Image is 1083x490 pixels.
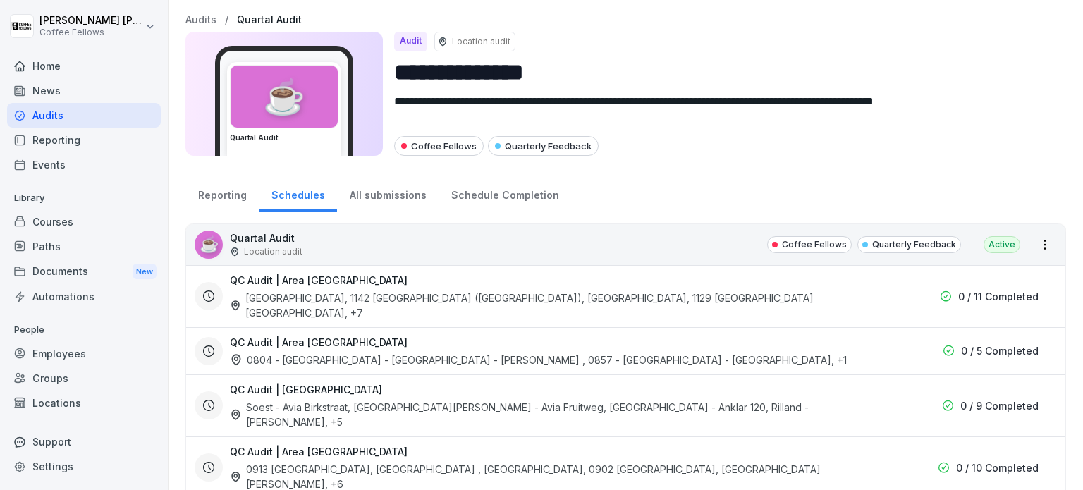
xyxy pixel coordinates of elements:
div: ☕ [195,231,223,259]
div: Quarterly Feedback [488,136,599,156]
div: New [133,264,157,280]
h3: Quartal Audit [230,133,338,143]
a: Audits [185,14,216,26]
p: Library [7,187,161,209]
a: Courses [7,209,161,234]
div: Soest - Avia Birkstraat, [GEOGRAPHIC_DATA][PERSON_NAME] - Avia Fruitweg, [GEOGRAPHIC_DATA] - Ankl... [230,400,862,429]
div: 0804 - [GEOGRAPHIC_DATA] - [GEOGRAPHIC_DATA] - [PERSON_NAME] , 0857 - [GEOGRAPHIC_DATA] - [GEOGRA... [230,353,847,367]
h3: QC Audit | Area [GEOGRAPHIC_DATA] [230,335,408,350]
div: Audit [394,32,427,51]
h3: QC Audit | [GEOGRAPHIC_DATA] [230,382,382,397]
p: Quarterly Feedback [872,238,956,251]
a: Events [7,152,161,177]
h3: QC Audit | Area [GEOGRAPHIC_DATA] [230,444,408,459]
p: 0 / 11 Completed [958,289,1039,304]
div: ☕ [231,66,338,128]
div: Support [7,429,161,454]
a: Employees [7,341,161,366]
a: News [7,78,161,103]
p: 0 / 10 Completed [956,460,1039,475]
p: / [225,14,228,26]
a: Home [7,54,161,78]
a: Audits [7,103,161,128]
div: [GEOGRAPHIC_DATA], 1142 [GEOGRAPHIC_DATA] ([GEOGRAPHIC_DATA]), [GEOGRAPHIC_DATA], 1129 [GEOGRAPHI... [230,290,862,320]
h3: QC Audit | Area [GEOGRAPHIC_DATA] [230,273,408,288]
p: [PERSON_NAME] [PERSON_NAME] [39,15,142,27]
a: All submissions [337,176,439,212]
a: Paths [7,234,161,259]
a: DocumentsNew [7,259,161,285]
p: Coffee Fellows [782,238,847,251]
a: Schedule Completion [439,176,571,212]
a: Reporting [7,128,161,152]
a: Schedules [259,176,337,212]
p: Location audit [244,245,302,258]
a: Locations [7,391,161,415]
a: Groups [7,366,161,391]
p: People [7,319,161,341]
p: 0 / 5 Completed [961,343,1039,358]
div: Documents [7,259,161,285]
p: Quartal Audit [230,231,302,245]
a: Quartal Audit [237,14,302,26]
p: 0 / 9 Completed [960,398,1039,413]
a: Reporting [185,176,259,212]
a: Settings [7,454,161,479]
div: Coffee Fellows [394,136,484,156]
p: Coffee Fellows [39,27,142,37]
div: Active [984,236,1020,253]
a: Automations [7,284,161,309]
p: Location audit [452,35,510,48]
